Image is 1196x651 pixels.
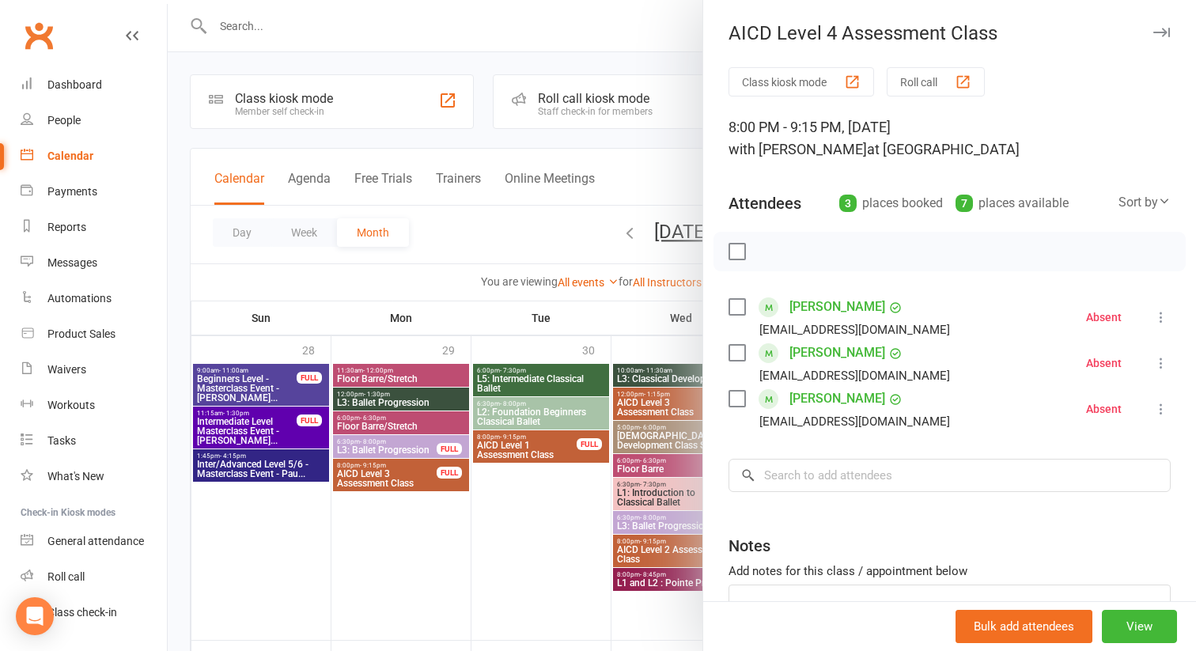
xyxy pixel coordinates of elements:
[729,116,1171,161] div: 8:00 PM - 9:15 PM, [DATE]
[21,524,167,559] a: General attendance kiosk mode
[47,363,86,376] div: Waivers
[729,535,770,557] div: Notes
[21,316,167,352] a: Product Sales
[759,320,950,340] div: [EMAIL_ADDRESS][DOMAIN_NAME]
[21,210,167,245] a: Reports
[956,192,1069,214] div: places available
[47,114,81,127] div: People
[1086,312,1122,323] div: Absent
[839,192,943,214] div: places booked
[21,245,167,281] a: Messages
[21,459,167,494] a: What's New
[759,411,950,432] div: [EMAIL_ADDRESS][DOMAIN_NAME]
[1118,192,1171,213] div: Sort by
[21,595,167,630] a: Class kiosk mode
[729,67,874,97] button: Class kiosk mode
[21,67,167,103] a: Dashboard
[47,256,97,269] div: Messages
[16,597,54,635] div: Open Intercom Messenger
[887,67,985,97] button: Roll call
[21,559,167,595] a: Roll call
[956,195,973,212] div: 7
[21,388,167,423] a: Workouts
[47,399,95,411] div: Workouts
[839,195,857,212] div: 3
[21,174,167,210] a: Payments
[21,352,167,388] a: Waivers
[759,365,950,386] div: [EMAIL_ADDRESS][DOMAIN_NAME]
[729,192,801,214] div: Attendees
[789,294,885,320] a: [PERSON_NAME]
[47,535,144,547] div: General attendance
[789,340,885,365] a: [PERSON_NAME]
[47,150,93,162] div: Calendar
[729,459,1171,492] input: Search to add attendees
[47,570,85,583] div: Roll call
[21,103,167,138] a: People
[703,22,1196,44] div: AICD Level 4 Assessment Class
[729,141,867,157] span: with [PERSON_NAME]
[956,610,1092,643] button: Bulk add attendees
[789,386,885,411] a: [PERSON_NAME]
[21,281,167,316] a: Automations
[21,423,167,459] a: Tasks
[1086,358,1122,369] div: Absent
[21,138,167,174] a: Calendar
[1086,403,1122,414] div: Absent
[47,185,97,198] div: Payments
[47,221,86,233] div: Reports
[47,292,112,305] div: Automations
[1102,610,1177,643] button: View
[47,434,76,447] div: Tasks
[47,470,104,483] div: What's New
[729,562,1171,581] div: Add notes for this class / appointment below
[867,141,1020,157] span: at [GEOGRAPHIC_DATA]
[19,16,59,55] a: Clubworx
[47,78,102,91] div: Dashboard
[47,606,117,619] div: Class check-in
[47,327,115,340] div: Product Sales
